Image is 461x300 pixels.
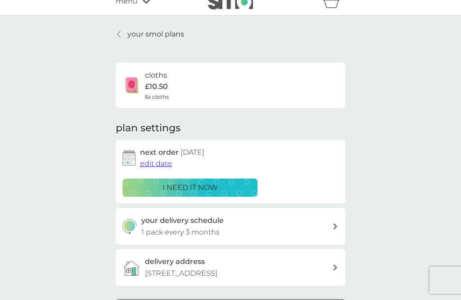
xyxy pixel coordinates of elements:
span: edit date [140,159,172,168]
p: [STREET_ADDRESS] [145,268,217,279]
img: cloths [122,76,140,94]
button: your delivery schedule1 pack every 3 months [116,208,345,245]
h2: plan settings [116,121,181,135]
a: delivery address[STREET_ADDRESS] [116,249,345,286]
p: your smol plans [127,28,184,40]
span: [DATE] [181,148,204,157]
p: i need it now [163,182,218,194]
span: 6x cloths [145,92,169,101]
h2: next order [140,147,204,158]
button: edit date [140,158,172,170]
a: your smol plans [116,28,184,40]
p: 1 pack every 3 months [141,226,220,238]
h3: delivery address [145,256,205,268]
p: £10.50 [145,81,168,92]
h6: cloths [145,69,167,81]
h3: your delivery schedule [141,215,224,226]
button: i need it now [122,179,258,197]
